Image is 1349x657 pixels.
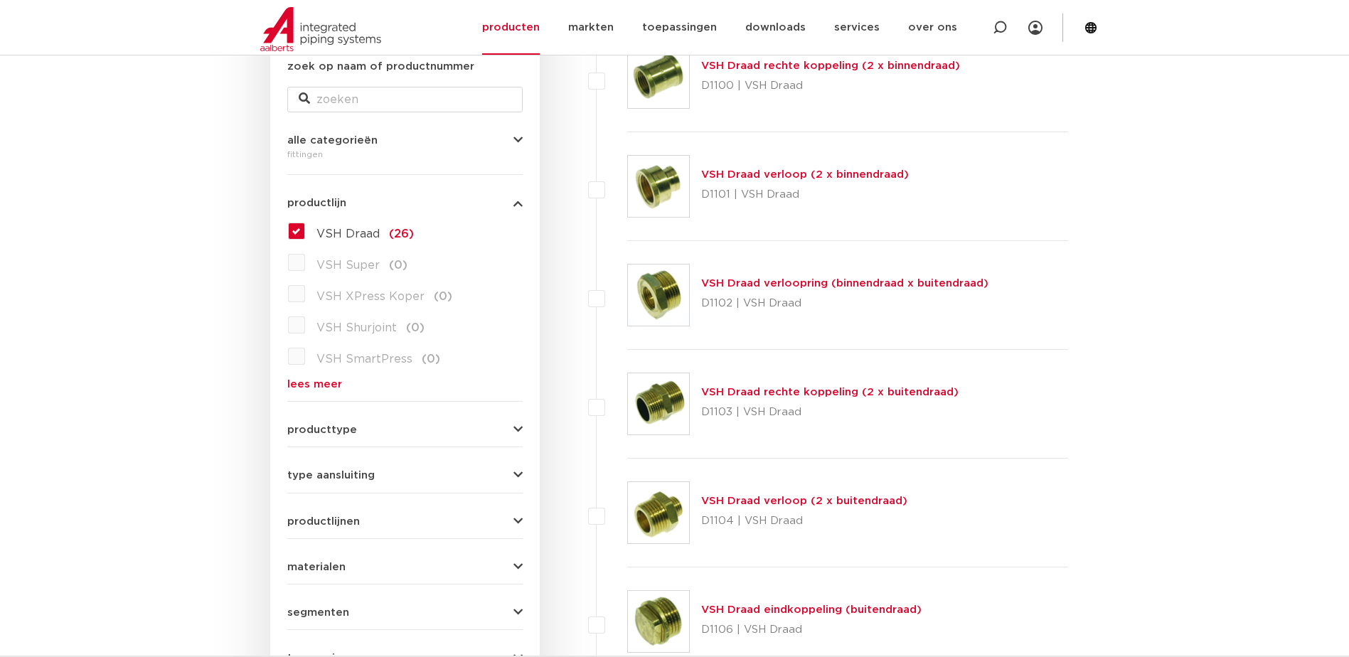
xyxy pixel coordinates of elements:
[287,379,523,390] a: lees meer
[701,496,907,506] a: VSH Draad verloop (2 x buitendraad)
[701,169,909,180] a: VSH Draad verloop (2 x binnendraad)
[701,619,922,641] p: D1106 | VSH Draad
[701,75,960,97] p: D1100 | VSH Draad
[287,470,375,481] span: type aansluiting
[287,516,360,527] span: productlijnen
[406,322,425,333] span: (0)
[287,562,523,572] button: materialen
[316,260,380,271] span: VSH Super
[287,135,378,146] span: alle categorieën
[701,604,922,615] a: VSH Draad eindkoppeling (buitendraad)
[701,401,959,424] p: D1103 | VSH Draad
[287,607,349,618] span: segmenten
[701,510,907,533] p: D1104 | VSH Draad
[628,482,689,543] img: Thumbnail for VSH Draad verloop (2 x buitendraad)
[628,591,689,652] img: Thumbnail for VSH Draad eindkoppeling (buitendraad)
[389,260,407,271] span: (0)
[287,198,346,208] span: productlijn
[316,291,425,302] span: VSH XPress Koper
[316,322,397,333] span: VSH Shurjoint
[628,373,689,434] img: Thumbnail for VSH Draad rechte koppeling (2 x buitendraad)
[701,278,988,289] a: VSH Draad verloopring (binnendraad x buitendraad)
[628,156,689,217] img: Thumbnail for VSH Draad verloop (2 x binnendraad)
[316,228,380,240] span: VSH Draad
[287,87,523,112] input: zoeken
[287,470,523,481] button: type aansluiting
[389,228,414,240] span: (26)
[701,60,960,71] a: VSH Draad rechte koppeling (2 x binnendraad)
[287,58,474,75] label: zoek op naam of productnummer
[287,424,523,435] button: producttype
[701,387,959,397] a: VSH Draad rechte koppeling (2 x buitendraad)
[422,353,440,365] span: (0)
[287,198,523,208] button: productlijn
[287,135,523,146] button: alle categorieën
[287,424,357,435] span: producttype
[434,291,452,302] span: (0)
[701,292,988,315] p: D1102 | VSH Draad
[628,265,689,326] img: Thumbnail for VSH Draad verloopring (binnendraad x buitendraad)
[316,353,412,365] span: VSH SmartPress
[287,607,523,618] button: segmenten
[287,562,346,572] span: materialen
[628,47,689,108] img: Thumbnail for VSH Draad rechte koppeling (2 x binnendraad)
[701,183,909,206] p: D1101 | VSH Draad
[287,516,523,527] button: productlijnen
[287,146,523,163] div: fittingen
